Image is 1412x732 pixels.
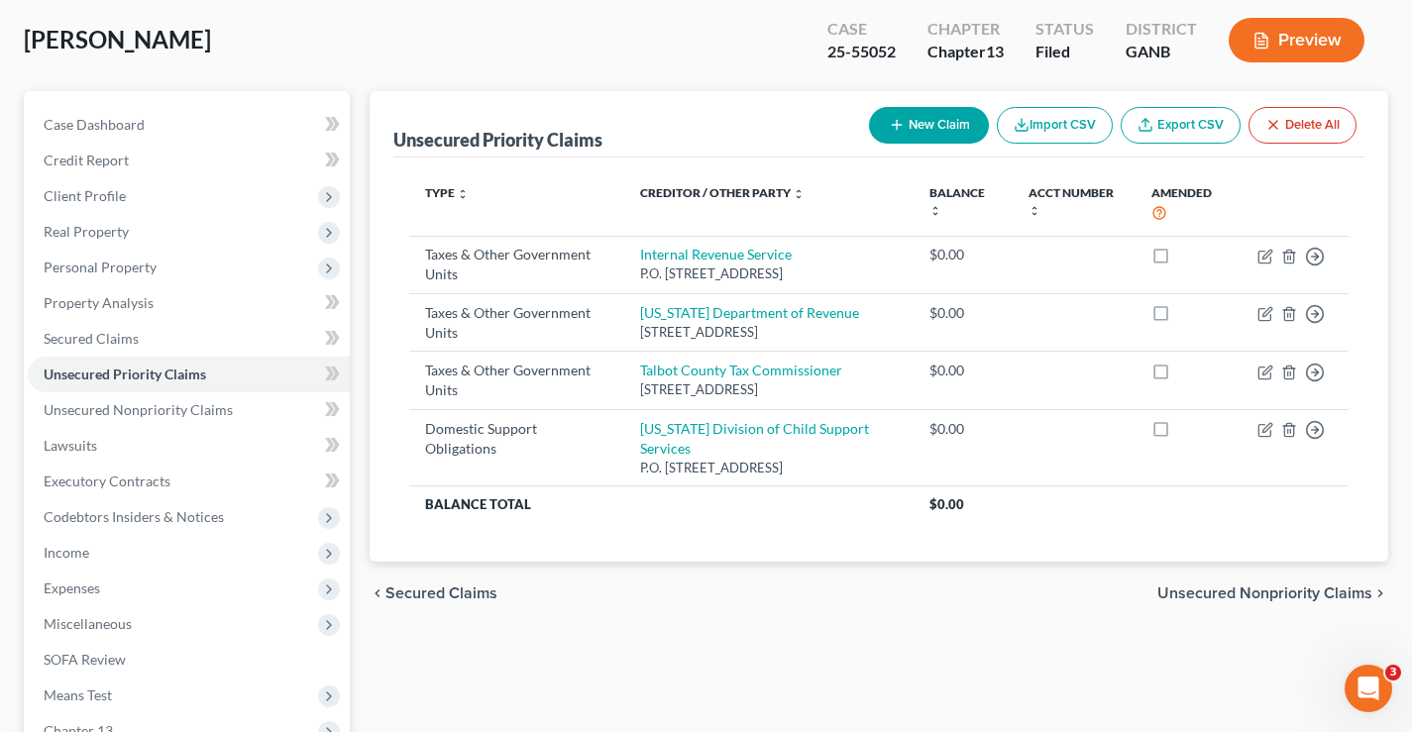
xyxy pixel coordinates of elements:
div: Domestic Support Obligations [425,419,607,459]
div: Taxes & Other Government Units [425,361,607,400]
a: Lawsuits [28,428,350,464]
i: chevron_right [1372,585,1388,601]
div: [STREET_ADDRESS] [640,323,898,342]
iframe: Intercom live chat [1345,665,1392,712]
span: 3 [1385,665,1401,680]
div: Case [827,18,896,41]
a: Balance unfold_more [929,185,985,217]
a: Credit Report [28,143,350,178]
span: Credit Report [44,152,129,168]
button: Unsecured Nonpriority Claims chevron_right [1157,585,1388,601]
div: Chapter [927,41,1004,63]
i: unfold_more [793,188,805,200]
button: Preview [1229,18,1364,62]
button: Delete All [1249,107,1357,144]
div: Taxes & Other Government Units [425,303,607,343]
a: Creditor / Other Party unfold_more [640,185,805,200]
a: Case Dashboard [28,107,350,143]
span: Miscellaneous [44,615,132,632]
i: unfold_more [457,188,469,200]
span: Real Property [44,223,129,240]
span: Unsecured Priority Claims [44,366,206,382]
i: chevron_left [370,585,385,601]
div: District [1126,18,1197,41]
div: Unsecured Priority Claims [393,128,602,152]
a: Export CSV [1121,107,1241,144]
span: Client Profile [44,187,126,204]
th: Balance Total [409,485,913,521]
span: Unsecured Nonpriority Claims [44,401,233,418]
div: P.O. [STREET_ADDRESS] [640,459,898,477]
span: SOFA Review [44,651,126,668]
a: Acct Number unfold_more [1029,185,1114,217]
button: chevron_left Secured Claims [370,585,497,601]
span: Income [44,544,89,561]
span: Executory Contracts [44,472,170,489]
div: Taxes & Other Government Units [425,245,607,284]
button: Import CSV [997,107,1113,144]
div: Filed [1035,41,1094,63]
a: SOFA Review [28,642,350,678]
div: Status [1035,18,1094,41]
span: Lawsuits [44,437,97,454]
span: 13 [986,42,1004,60]
a: [US_STATE] Division of Child Support Services [640,420,869,457]
span: $0.00 [929,496,964,512]
span: [PERSON_NAME] [24,25,211,53]
th: Amended [1136,173,1242,236]
span: Expenses [44,579,100,596]
div: [STREET_ADDRESS] [640,380,898,399]
div: $0.00 [929,245,997,264]
div: GANB [1126,41,1197,63]
button: New Claim [869,107,989,144]
span: Personal Property [44,259,157,275]
div: $0.00 [929,419,997,439]
a: Executory Contracts [28,464,350,499]
div: $0.00 [929,303,997,323]
div: P.O. [STREET_ADDRESS] [640,264,898,283]
a: Unsecured Nonpriority Claims [28,392,350,428]
span: Means Test [44,686,112,703]
a: [US_STATE] Department of Revenue [640,304,859,321]
span: Secured Claims [44,330,139,347]
a: Internal Revenue Service [640,246,792,262]
span: Property Analysis [44,294,154,311]
span: Secured Claims [385,585,497,601]
span: Codebtors Insiders & Notices [44,508,224,525]
i: unfold_more [1029,205,1040,217]
a: Secured Claims [28,321,350,357]
a: Type unfold_more [425,185,469,200]
div: 25-55052 [827,41,896,63]
div: $0.00 [929,361,997,380]
a: Unsecured Priority Claims [28,357,350,392]
a: Talbot County Tax Commissioner [640,362,842,378]
i: unfold_more [929,205,941,217]
span: Unsecured Nonpriority Claims [1157,585,1372,601]
div: Chapter [927,18,1004,41]
a: Property Analysis [28,285,350,321]
span: Case Dashboard [44,116,145,133]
